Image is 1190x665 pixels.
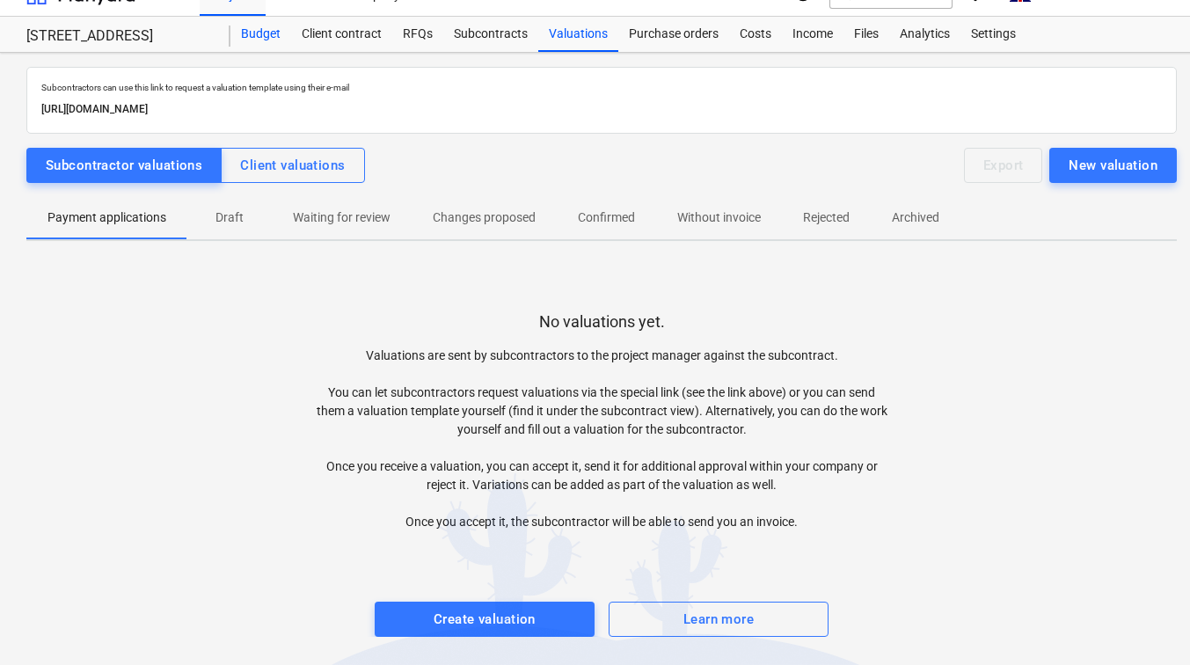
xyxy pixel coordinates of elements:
[889,17,960,52] a: Analytics
[1069,154,1157,177] div: New valuation
[618,17,729,52] a: Purchase orders
[538,17,618,52] a: Valuations
[392,17,443,52] a: RFQs
[578,208,635,227] p: Confirmed
[960,17,1026,52] a: Settings
[26,148,222,183] button: Subcontractor valuations
[892,208,939,227] p: Archived
[609,602,829,637] button: Learn more
[230,17,291,52] a: Budget
[434,608,536,631] div: Create valuation
[683,608,754,631] div: Learn more
[1049,148,1177,183] button: New valuation
[41,82,1162,93] p: Subcontractors can use this link to request a valuation template using their e-mail
[729,17,782,52] a: Costs
[26,27,209,46] div: [STREET_ADDRESS]
[46,154,202,177] div: Subcontractor valuations
[221,148,364,183] button: Client valuations
[375,602,595,637] button: Create valuation
[443,17,538,52] a: Subcontracts
[240,154,345,177] div: Client valuations
[677,208,761,227] p: Without invoice
[208,208,251,227] p: Draft
[291,17,392,52] a: Client contract
[782,17,843,52] a: Income
[41,100,1162,119] p: [URL][DOMAIN_NAME]
[843,17,889,52] a: Files
[47,208,166,227] p: Payment applications
[1102,581,1190,665] iframe: Chat Widget
[433,208,536,227] p: Changes proposed
[293,208,391,227] p: Waiting for review
[314,347,889,531] p: Valuations are sent by subcontractors to the project manager against the subcontract. You can let...
[803,208,850,227] p: Rejected
[539,311,665,332] p: No valuations yet.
